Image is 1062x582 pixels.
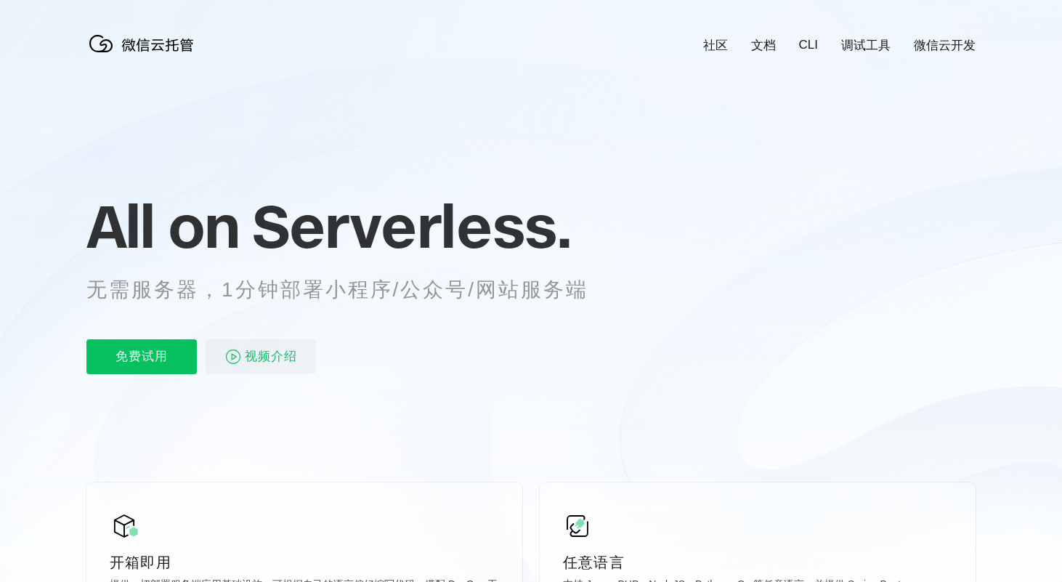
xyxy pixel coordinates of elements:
p: 免费试用 [86,339,197,374]
a: 社区 [703,37,728,54]
span: 视频介绍 [245,339,297,374]
span: Serverless. [252,190,571,262]
p: 无需服务器，1分钟部署小程序/公众号/网站服务端 [86,275,615,304]
p: 开箱即用 [110,552,499,573]
a: CLI [799,38,818,52]
a: 文档 [751,37,776,54]
a: 微信云托管 [86,48,203,60]
a: 调试工具 [841,37,891,54]
p: 任意语言 [563,552,952,573]
img: video_play.svg [224,348,242,365]
span: All on [86,190,238,262]
a: 微信云开发 [914,37,976,54]
img: 微信云托管 [86,29,203,58]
